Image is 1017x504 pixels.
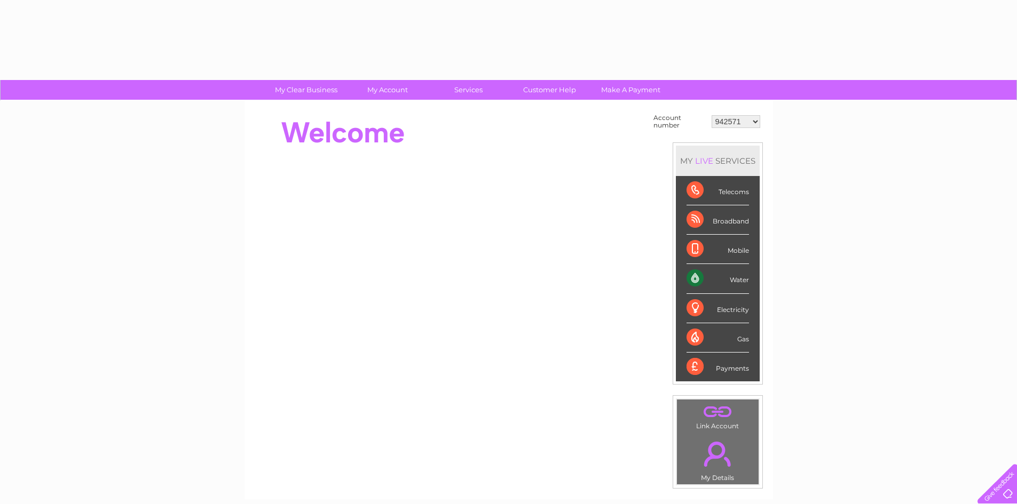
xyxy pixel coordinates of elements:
a: Services [424,80,513,100]
a: . [680,435,756,473]
div: Payments [687,353,749,381]
div: MY SERVICES [676,146,760,176]
a: . [680,402,756,421]
a: Customer Help [506,80,594,100]
a: Make A Payment [587,80,675,100]
div: LIVE [693,156,715,166]
div: Electricity [687,294,749,323]
div: Mobile [687,235,749,264]
div: Gas [687,323,749,353]
td: My Details [676,433,759,485]
a: My Account [343,80,431,100]
a: My Clear Business [262,80,350,100]
div: Broadband [687,205,749,235]
td: Link Account [676,399,759,433]
div: Water [687,264,749,293]
div: Telecoms [687,176,749,205]
td: Account number [651,111,709,132]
